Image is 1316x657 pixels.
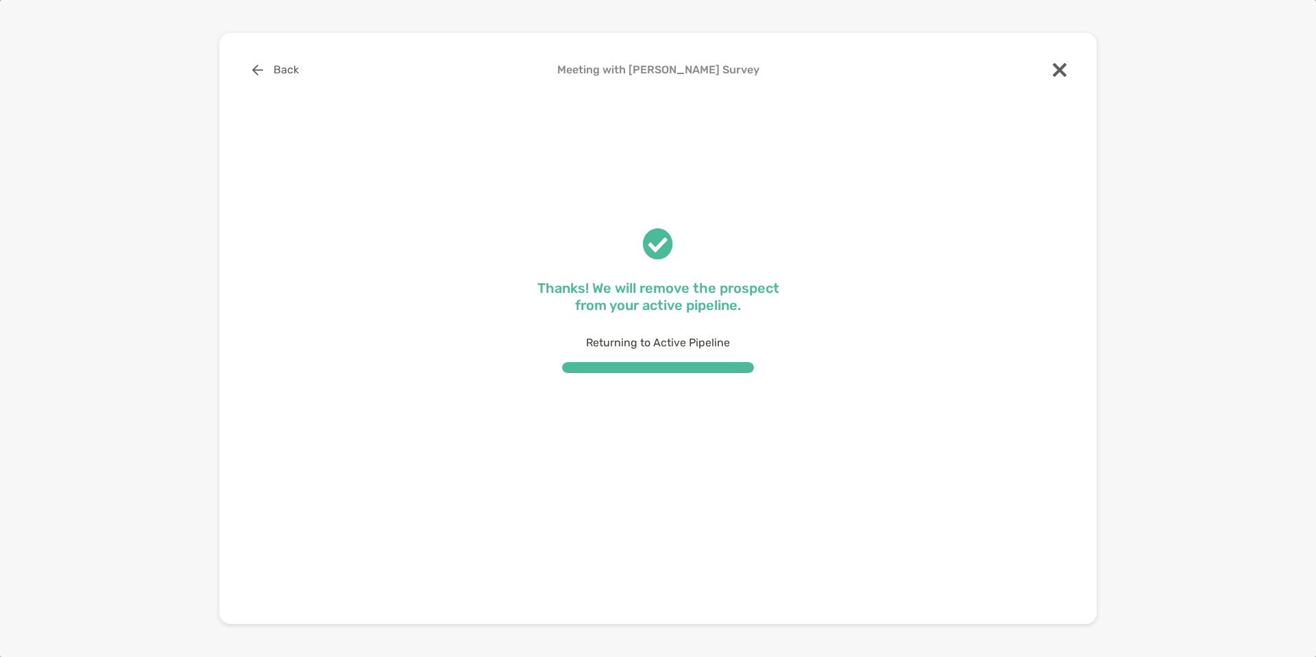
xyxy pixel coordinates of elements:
button: Back [241,55,309,85]
img: check success [643,228,673,260]
h4: Meeting with [PERSON_NAME] Survey [241,63,1075,76]
img: close modal [1053,63,1067,77]
p: Returning to Active Pipeline [535,334,781,351]
p: Thanks! We will remove the prospect from your active pipeline. [535,280,781,314]
img: button icon [252,64,263,75]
